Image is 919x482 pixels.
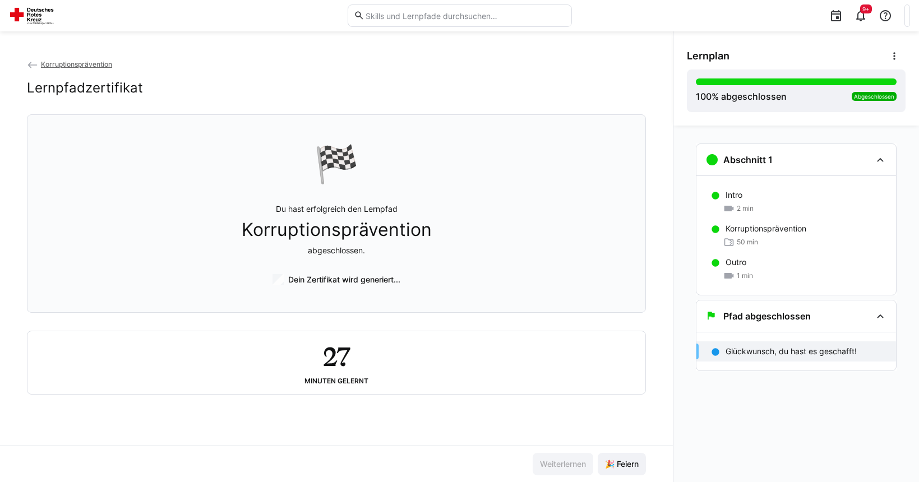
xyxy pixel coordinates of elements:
p: Glückwunsch, du hast es geschafft! [726,346,857,357]
p: Du hast erfolgreich den Lernpfad abgeschlossen. [242,203,432,256]
span: Korruptionsprävention [242,219,432,240]
button: 🎉 Feiern [598,453,646,475]
input: Skills und Lernpfade durchsuchen… [364,11,565,21]
span: 1 min [737,271,753,280]
span: Korruptionsprävention [41,60,112,68]
p: Outro [726,257,746,268]
h2: 27 [323,340,350,373]
span: 100 [696,91,712,102]
div: Minuten gelernt [304,377,368,385]
p: Korruptionsprävention [726,223,806,234]
h2: Lernpfadzertifikat [27,80,143,96]
span: Lernplan [687,50,729,62]
span: Weiterlernen [538,458,588,470]
h3: Pfad abgeschlossen [723,310,811,322]
button: Weiterlernen [533,453,593,475]
span: 50 min [737,238,758,247]
div: % abgeschlossen [696,90,787,103]
p: Intro [726,189,742,201]
span: 2 min [737,204,754,213]
a: Korruptionsprävention [27,60,112,68]
div: 🏁 [314,142,359,186]
span: 9+ [862,6,870,12]
span: 🎉 Feiern [603,458,640,470]
span: Dein Zertifikat wird generiert... [288,274,400,285]
span: Abgeschlossen [854,93,894,100]
h3: Abschnitt 1 [723,154,773,165]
